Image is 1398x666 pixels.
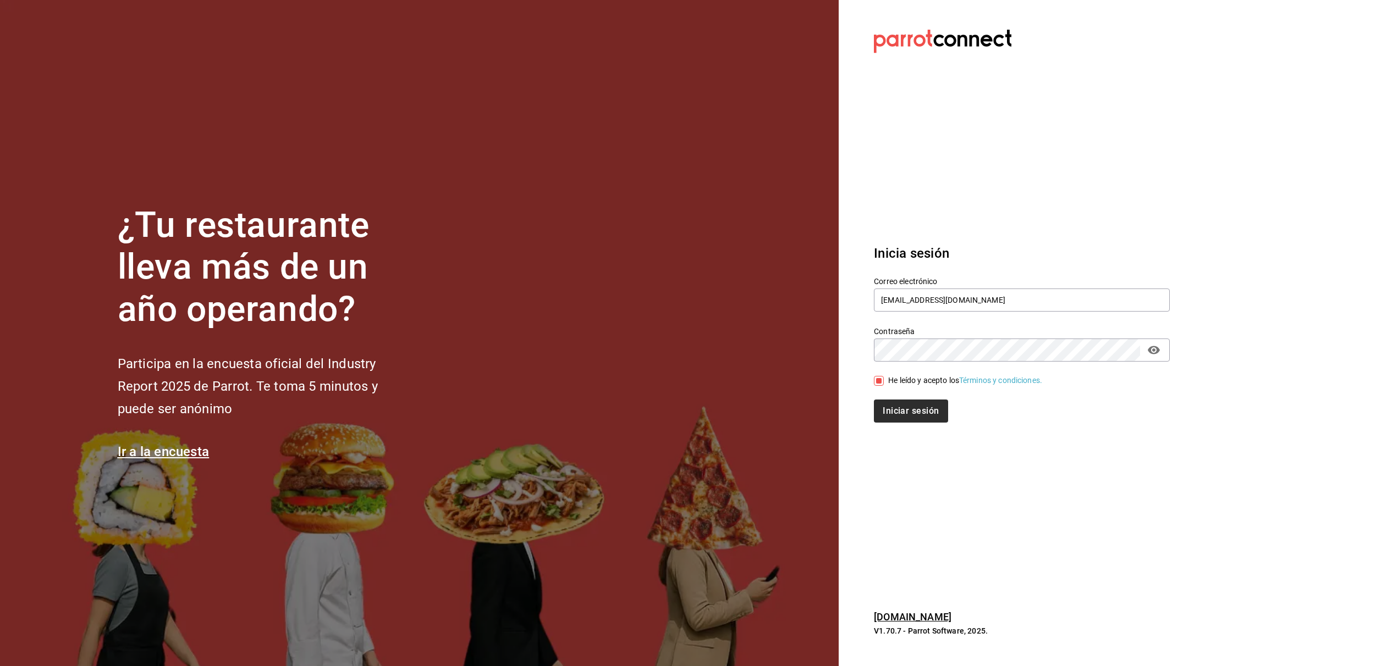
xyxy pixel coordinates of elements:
h3: Inicia sesión [874,243,1170,263]
input: Ingresa tu correo electrónico [874,288,1170,312]
button: Iniciar sesión [874,399,948,423]
a: [DOMAIN_NAME] [874,611,951,623]
label: Correo electrónico [874,277,1170,285]
div: He leído y acepto los [888,375,1042,386]
h2: Participa en la encuesta oficial del Industry Report 2025 de Parrot. Te toma 5 minutos y puede se... [118,353,415,420]
a: Ir a la encuesta [118,444,210,459]
button: passwordField [1144,341,1163,359]
a: Términos y condiciones. [959,376,1042,385]
h1: ¿Tu restaurante lleva más de un año operando? [118,204,415,331]
label: Contraseña [874,327,1170,335]
p: V1.70.7 - Parrot Software, 2025. [874,625,1170,636]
